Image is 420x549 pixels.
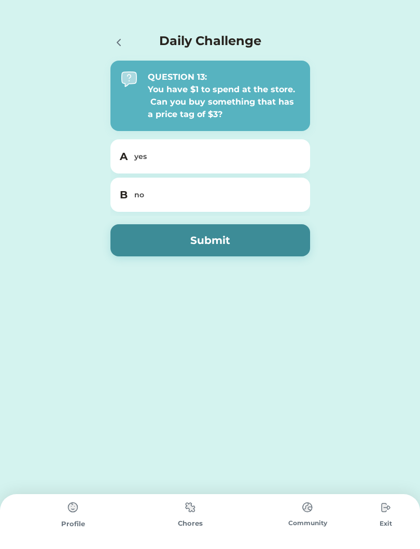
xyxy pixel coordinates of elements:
button: Submit [110,224,310,256]
div: Exit [366,519,405,528]
img: type%3Dchores%2C%20state%3Ddefault.svg [375,497,396,518]
img: type%3Dchores%2C%20state%3Ddefault.svg [297,497,318,517]
img: type%3Dchores%2C%20state%3Ddefault.svg [180,497,201,517]
div: no [134,190,299,200]
div: yes [134,151,299,162]
div: Chores [132,518,249,529]
h5: B [120,187,128,203]
img: interface-help-question-message--bubble-help-mark-message-query-question-speech.svg [121,71,137,88]
div: Community [249,518,366,528]
h5: A [120,149,128,164]
div: Profile [15,519,132,529]
h4: Daily Challenge [159,32,261,50]
img: type%3Dchores%2C%20state%3Ddefault.svg [63,497,83,518]
div: QUESTION 13: You have $1 to spend at the store. Can you buy something that has a price tag of $3? [148,71,300,121]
